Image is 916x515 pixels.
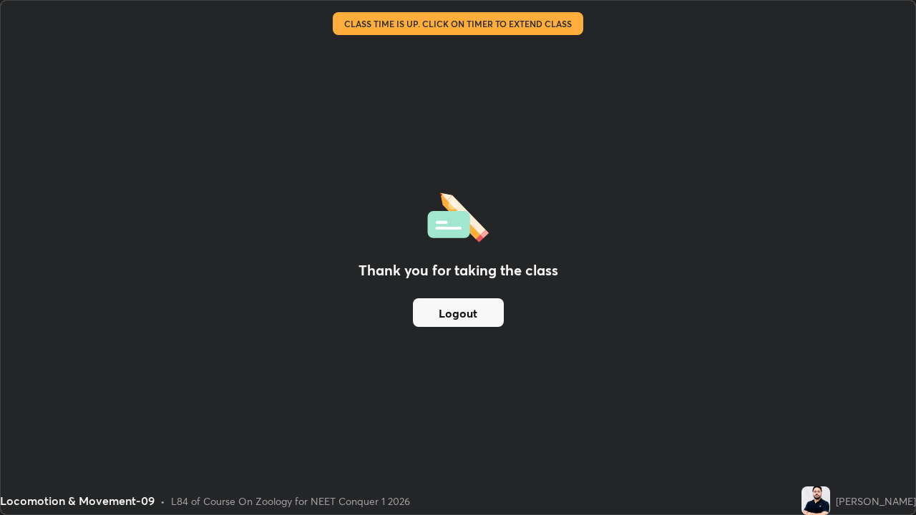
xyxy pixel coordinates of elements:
div: [PERSON_NAME] [836,494,916,509]
div: • [160,494,165,509]
div: L84 of Course On Zoology for NEET Conquer 1 2026 [171,494,410,509]
img: e939dec78aec4a798ee8b8f1da9afb5d.jpg [801,486,830,515]
h2: Thank you for taking the class [359,260,558,281]
button: Logout [413,298,504,327]
img: offlineFeedback.1438e8b3.svg [427,188,489,242]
